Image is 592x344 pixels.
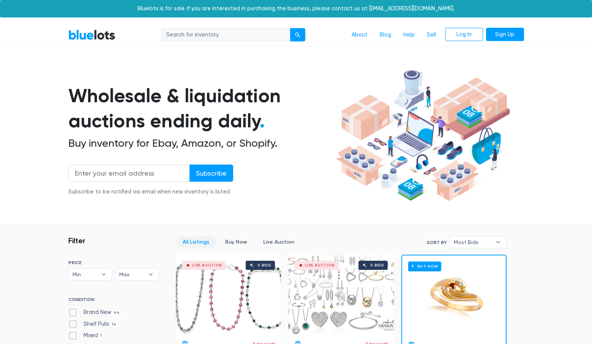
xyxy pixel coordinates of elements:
[96,269,112,280] b: ▾
[68,260,159,265] h6: PRICE
[408,262,441,271] h6: Buy Now
[192,263,222,267] div: Live Auction
[119,269,144,280] span: Max
[143,269,159,280] b: ▾
[486,28,524,41] a: Sign Up
[176,255,281,334] a: Live Auction 0 bids
[68,83,333,134] h1: Wholesale & liquidation auctions ending daily
[68,297,159,305] h6: CONDITION
[98,333,104,339] span: 1
[68,188,233,196] div: Subscribe to be notified via email when new inventory is listed.
[397,28,421,42] a: Help
[68,320,119,328] label: Shelf Pulls
[289,255,394,334] a: Live Auction 0 bids
[421,28,442,42] a: Sell
[111,310,122,316] span: 44
[257,236,301,248] a: Live Auction
[374,28,397,42] a: Blog
[73,269,98,280] span: Min
[454,236,492,248] span: Most Bids
[370,263,384,267] div: 0 bids
[445,28,483,41] a: Log In
[219,236,254,248] a: Buy Now
[189,165,233,182] input: Subscribe
[68,165,190,182] input: Enter your email address
[68,308,122,317] label: Brand New
[333,67,513,205] img: hero-ee84e7d0318cb26816c560f6b4441b76977f77a177738b4e94f68c95b2b83dbb.png
[176,236,216,248] a: All Listings
[346,28,374,42] a: About
[490,236,506,248] b: ▾
[257,263,271,267] div: 0 bids
[68,236,85,245] h3: Filter
[305,263,335,267] div: Live Auction
[68,29,115,40] a: BlueLots
[68,137,333,150] h2: Buy inventory for Ebay, Amazon, or Shopify.
[427,239,447,246] label: Sort By
[260,109,265,132] span: .
[109,322,119,328] span: 14
[402,255,506,335] a: Buy Now
[161,28,290,42] input: Search for inventory
[68,331,104,340] label: Mixed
